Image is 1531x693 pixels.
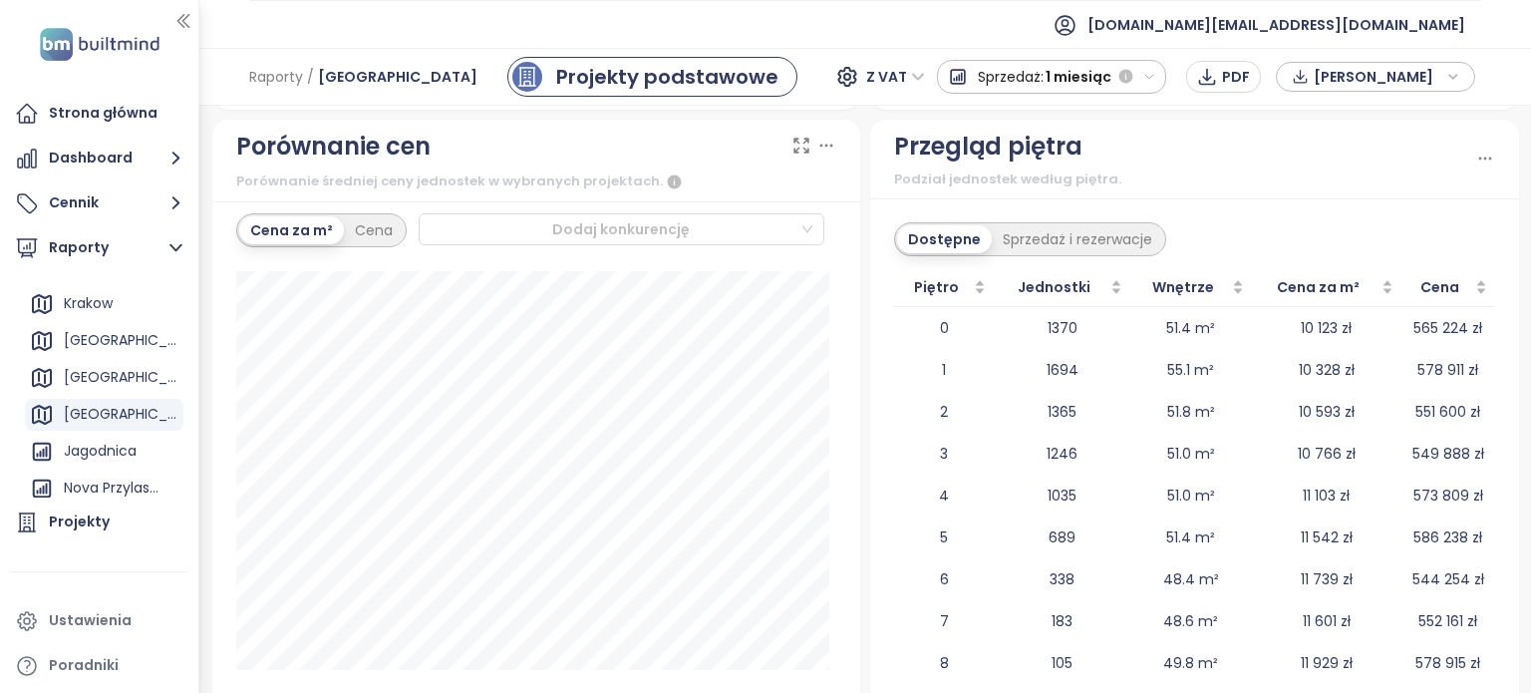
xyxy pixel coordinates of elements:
div: [GEOGRAPHIC_DATA] [64,328,178,353]
img: logo [34,24,165,65]
div: Porównanie średniej ceny jednostek w wybranych projektach. [236,170,837,193]
div: Jagodnica [64,439,137,464]
td: 11 601 zł [1252,600,1401,642]
td: 551 600 zł [1401,391,1495,433]
td: 565 224 zł [1401,307,1495,349]
td: 1035 [994,475,1130,517]
td: 11 739 zł [1252,558,1401,600]
a: Strona główna [10,94,188,134]
td: 51.4 m² [1130,307,1252,349]
td: 573 809 zł [1401,475,1495,517]
span: / [307,59,314,95]
div: button [1287,62,1464,92]
td: 1246 [994,433,1130,475]
td: 11 103 zł [1252,475,1401,517]
td: 105 [994,642,1130,684]
div: Krakow [25,288,183,320]
td: 1365 [994,391,1130,433]
td: 51.0 m² [1130,475,1252,517]
div: Nova Przylaszczkova [25,473,183,505]
span: [PERSON_NAME] [1314,62,1442,92]
th: Piętro [894,268,994,307]
span: Sprzedaż: [978,59,1044,95]
div: Jagodnica [25,436,183,468]
button: PDF [1186,61,1261,93]
td: 586 238 zł [1401,517,1495,558]
td: 11 542 zł [1252,517,1401,558]
div: [GEOGRAPHIC_DATA] [25,399,183,431]
div: Porównanie cen [236,128,431,166]
td: 6 [894,558,994,600]
td: 48.6 m² [1130,600,1252,642]
td: 544 254 zł [1401,558,1495,600]
td: 51.0 m² [1130,433,1252,475]
td: 4 [894,475,994,517]
div: Podział jednostek według piętra. [894,170,1475,189]
td: 578 915 zł [1401,642,1495,684]
span: Z VAT [866,62,925,92]
div: Projekty podstawowe [556,62,778,92]
a: Ustawienia [10,601,188,641]
td: 338 [994,558,1130,600]
td: 3 [894,433,994,475]
td: 10 593 zł [1252,391,1401,433]
td: 51.8 m² [1130,391,1252,433]
span: PDF [1222,66,1250,88]
a: Poradniki [10,646,188,686]
td: 1370 [994,307,1130,349]
button: Dashboard [10,139,188,178]
td: 578 911 zł [1401,349,1495,391]
a: Projekty [10,503,188,542]
td: 11 929 zł [1252,642,1401,684]
td: 0 [894,307,994,349]
td: 1 [894,349,994,391]
span: 1 miesiąc [1046,59,1111,95]
td: 10 766 zł [1252,433,1401,475]
div: Projekty [49,510,110,534]
th: Wnętrze [1130,268,1252,307]
div: [GEOGRAPHIC_DATA] [64,365,178,390]
span: Cena za m² [1260,276,1378,298]
td: 1694 [994,349,1130,391]
span: [GEOGRAPHIC_DATA] [318,59,477,95]
div: Sprzedaż i rezerwacje [992,225,1163,253]
td: 10 123 zł [1252,307,1401,349]
div: Strona główna [49,101,157,126]
a: primary [507,57,797,97]
td: 51.4 m² [1130,517,1252,558]
span: Raporty [249,59,303,95]
td: 183 [994,600,1130,642]
div: Ustawienia [49,608,132,633]
button: Raporty [10,228,188,268]
div: Dostępne [897,225,992,253]
div: Cena [344,216,404,244]
div: Poradniki [49,653,119,678]
td: 8 [894,642,994,684]
td: 2 [894,391,994,433]
button: Sprzedaż:1 miesiąc [937,60,1167,94]
div: Przegląd piętra [894,128,1082,166]
span: Piętro [902,276,970,298]
span: Jednostki [1002,276,1106,298]
div: [GEOGRAPHIC_DATA] [25,325,183,357]
th: Cena [1401,268,1495,307]
div: Nova Przylaszczkova [64,476,158,501]
span: [DOMAIN_NAME][EMAIL_ADDRESS][DOMAIN_NAME] [1087,1,1465,49]
span: Wnętrze [1138,276,1228,298]
div: [GEOGRAPHIC_DATA] [25,362,183,394]
div: Cena za m² [239,216,344,244]
div: Krakow [64,291,113,316]
td: 689 [994,517,1130,558]
td: 49.8 m² [1130,642,1252,684]
button: Cennik [10,183,188,223]
th: Jednostki [994,268,1130,307]
td: 552 161 zł [1401,600,1495,642]
td: 10 328 zł [1252,349,1401,391]
td: 7 [894,600,994,642]
span: Cena [1409,276,1471,298]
